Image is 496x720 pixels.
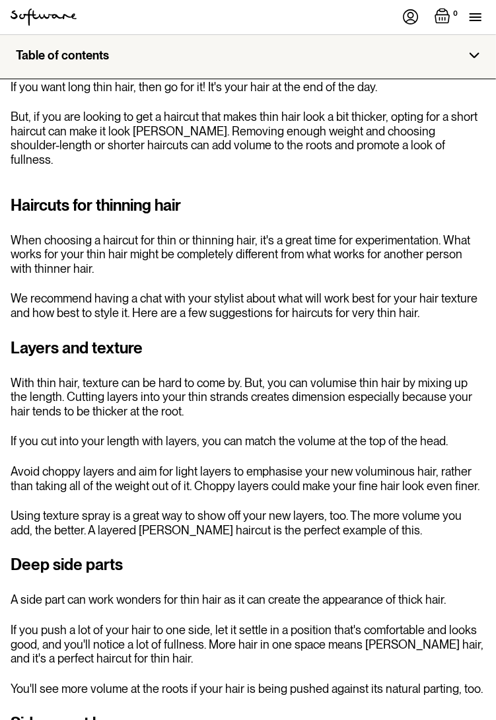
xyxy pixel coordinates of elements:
h3: Layers and texture [11,336,485,360]
a: Open empty cart [435,8,460,26]
p: But, if you are looking to get a haircut that makes thin hair look a bit thicker, opting for a sh... [11,110,485,166]
p: We recommend having a chat with your stylist about what will work best for your hair texture and ... [11,291,485,320]
p: If you want long thin hair, then go for it! It's your hair at the end of the day. [11,80,485,94]
p: If you push a lot of your hair to one side, let it settle in a position that's comfortable and lo... [11,623,485,666]
p: With thin hair, texture can be hard to come by. But, you can volumise thin hair by mixing up the ... [11,376,485,419]
p: You'll see more volume at the roots if your hair is being pushed against its natural parting, too. [11,682,485,696]
div: 0 [450,8,460,20]
p: A side part can work wonders for thin hair as it can create the appearance of thick hair. [11,593,485,607]
h3: Deep side parts [11,553,485,577]
p: Using texture spray is a great way to show off your new layers, too. The more volume you add, the... [11,509,485,537]
img: Software Logo [11,9,77,26]
div: Table of contents [16,48,109,63]
a: home [11,9,77,26]
p: When choosing a haircut for thin or thinning hair, it's a great time for experimentation. What wo... [11,233,485,276]
p: Avoid choppy layers and aim for light layers to emphasise your new voluminous hair, rather than t... [11,464,485,493]
h2: Haircuts for thinning hair [11,194,485,217]
p: If you cut into your length with layers, you can match the volume at the top of the head. [11,434,485,449]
